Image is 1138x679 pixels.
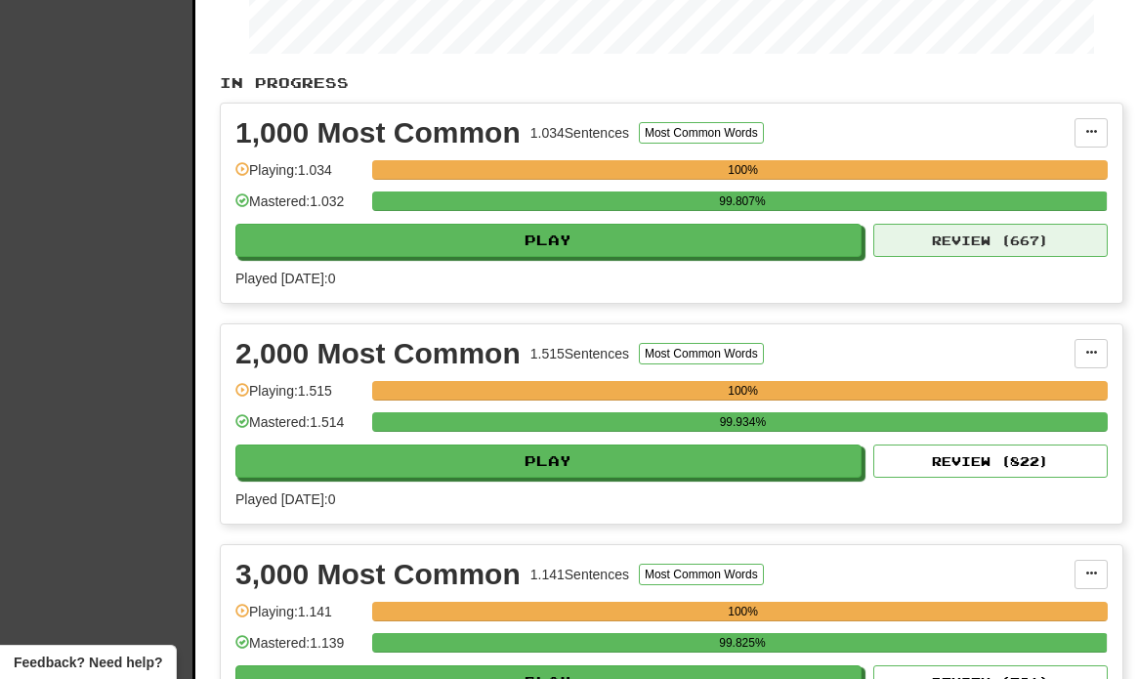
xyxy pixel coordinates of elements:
[235,445,862,478] button: Play
[639,343,764,364] button: Most Common Words
[378,191,1106,211] div: 99.807%
[873,445,1108,478] button: Review (822)
[235,381,362,413] div: Playing: 1.515
[235,602,362,634] div: Playing: 1.141
[235,633,362,665] div: Mastered: 1.139
[378,602,1108,621] div: 100%
[378,412,1107,432] div: 99.934%
[235,118,521,148] div: 1,000 Most Common
[530,123,629,143] div: 1.034 Sentences
[14,653,162,672] span: Open feedback widget
[235,412,362,445] div: Mastered: 1.514
[378,381,1108,401] div: 100%
[235,339,521,368] div: 2,000 Most Common
[235,160,362,192] div: Playing: 1.034
[235,191,362,224] div: Mastered: 1.032
[235,271,335,286] span: Played [DATE]: 0
[639,564,764,585] button: Most Common Words
[235,491,335,507] span: Played [DATE]: 0
[530,565,629,584] div: 1.141 Sentences
[378,633,1106,653] div: 99.825%
[639,122,764,144] button: Most Common Words
[378,160,1108,180] div: 100%
[235,224,862,257] button: Play
[530,344,629,363] div: 1.515 Sentences
[873,224,1108,257] button: Review (667)
[235,560,521,589] div: 3,000 Most Common
[220,73,1123,93] p: In Progress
